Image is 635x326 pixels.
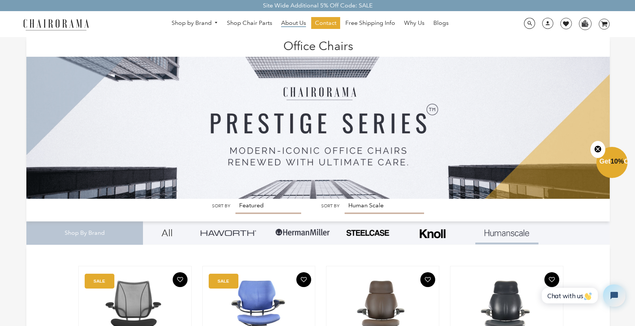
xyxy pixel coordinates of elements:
[94,279,105,283] text: SALE
[26,221,143,245] div: Shop By Brand
[277,17,310,29] a: About Us
[418,224,447,243] img: Frame_4.png
[430,17,452,29] a: Blogs
[311,17,340,29] a: Contact
[125,17,495,31] nav: DesktopNavigation
[227,19,272,27] span: Shop Chair Parts
[275,221,330,244] img: Group-1.png
[345,229,390,237] img: PHOTO-2024-07-09-00-53-10-removebg-preview.png
[223,17,276,29] a: Shop Chair Parts
[212,203,230,209] label: Sort by
[149,221,186,244] a: All
[485,230,529,236] img: Layer_1_1.png
[173,272,188,287] button: Add To Wishlist
[596,148,628,179] div: Get10%OffClose teaser
[281,19,306,27] span: About Us
[590,141,605,158] button: Close teaser
[218,279,229,283] text: SALE
[321,203,339,209] label: Sort by
[400,17,428,29] a: Why Us
[345,19,395,27] span: Free Shipping Info
[420,272,435,287] button: Add To Wishlist
[19,18,93,31] img: chairorama
[610,158,624,165] span: 10%
[201,230,256,236] img: Group_4be16a4b-c81a-4a6e-a540-764d0a8faf6e.png
[433,19,449,27] span: Blogs
[579,18,591,29] img: WhatsApp_Image_2024-07-12_at_16.23.01.webp
[315,19,336,27] span: Contact
[404,19,424,27] span: Why Us
[534,278,632,313] iframe: Tidio Chat
[26,37,609,199] img: Office Chairs
[168,17,222,29] a: Shop by Brand
[544,272,559,287] button: Add To Wishlist
[342,17,399,29] a: Free Shipping Info
[599,158,634,165] span: Get Off
[34,37,602,53] h1: Office Chairs
[296,272,311,287] button: Add To Wishlist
